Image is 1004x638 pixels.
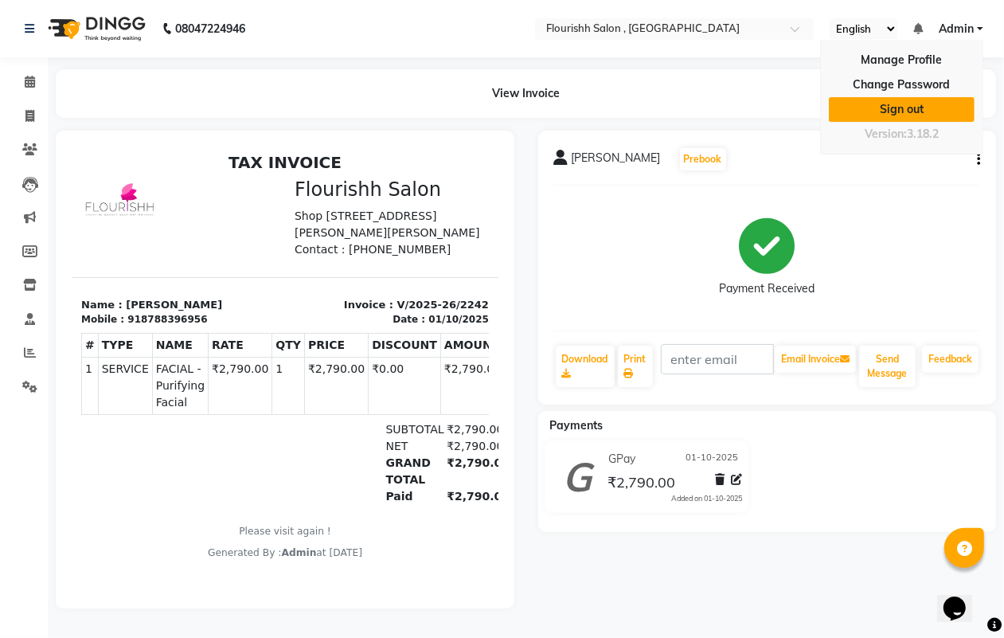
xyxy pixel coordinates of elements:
div: Added on 01-10-2025 [671,493,742,504]
td: ₹2,790.00 [232,211,296,268]
td: ₹2,790.00 [369,211,432,268]
p: Name : [PERSON_NAME] [10,151,204,166]
button: Prebook [680,148,726,170]
div: Date : [321,166,354,180]
div: Paid [305,342,366,358]
div: ₹2,790.00 [365,308,427,342]
div: Mobile : [10,166,53,180]
span: FACIAL - Purifying Facial [84,214,133,264]
a: Manage Profile [829,48,975,72]
span: [PERSON_NAME] [572,150,661,172]
iframe: chat widget [937,574,988,622]
p: Shop [STREET_ADDRESS][PERSON_NAME][PERSON_NAME] [223,61,417,95]
div: Payment Received [719,281,815,298]
td: ₹0.00 [297,211,369,268]
a: Feedback [922,346,979,373]
img: logo [41,6,150,51]
a: Print [618,346,653,387]
td: SERVICE [26,211,80,268]
div: Generated By : at [DATE] [10,399,417,413]
p: Contact : [PHONE_NUMBER] [223,95,417,112]
div: View Invoice [56,69,996,118]
th: # [10,187,27,211]
div: NET [305,292,366,308]
a: Change Password [829,72,975,97]
p: Invoice : V/2025-26/2242 [223,151,417,166]
th: AMOUNT [369,187,432,211]
h2: TAX INVOICE [10,6,417,25]
th: PRICE [232,187,296,211]
p: Please visit again ! [10,378,417,392]
span: Admin [209,401,244,412]
th: TYPE [26,187,80,211]
td: ₹2,790.00 [137,211,201,268]
div: ₹2,790.00 [365,342,427,358]
input: enter email [661,344,774,374]
div: ₹2,790.00 [365,292,427,308]
button: Email Invoice [775,346,856,373]
a: Sign out [829,97,975,122]
th: RATE [137,187,201,211]
span: ₹2,790.00 [607,473,675,495]
td: 1 [10,211,27,268]
th: QTY [201,187,233,211]
span: Admin [939,21,974,37]
span: 01-10-2025 [686,451,738,468]
button: Send Message [859,346,916,387]
b: 08047224946 [175,6,245,51]
div: SUBTOTAL [305,275,366,292]
th: NAME [80,187,136,211]
a: Download [556,346,615,387]
th: DISCOUNT [297,187,369,211]
h3: Flourishh Salon [223,32,417,55]
span: GPay [608,451,635,468]
td: 1 [201,211,233,268]
div: 01/10/2025 [357,166,417,180]
div: ₹2,790.00 [365,275,427,292]
div: GRAND TOTAL [305,308,366,342]
div: Version:3.18.2 [829,123,975,146]
span: Payments [550,418,604,433]
div: 918788396956 [56,166,135,180]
